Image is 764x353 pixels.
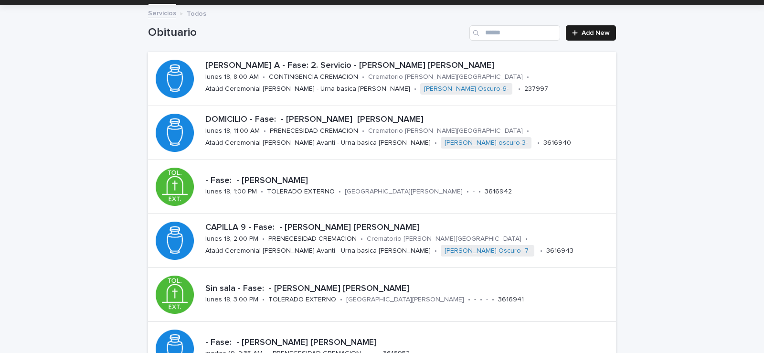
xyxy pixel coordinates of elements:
[205,61,612,71] p: [PERSON_NAME] A - Fase: 2. Servicio - [PERSON_NAME] [PERSON_NAME]
[148,268,616,322] a: Sin sala - Fase: - [PERSON_NAME] [PERSON_NAME]lunes 18, 3:00 PM•TOLERADO EXTERNO•[GEOGRAPHIC_DATA...
[340,296,342,304] p: •
[424,85,509,93] a: [PERSON_NAME] Oscuro-6-
[445,247,531,255] a: [PERSON_NAME] Oscuro -7-
[524,85,548,93] p: 237997
[148,106,616,160] a: DOMICILIO - Fase: - [PERSON_NAME] [PERSON_NAME]lunes 18, 11:00 AM•PRENECESIDAD CREMACION•Cremator...
[205,85,410,93] p: Ataúd Ceremonial [PERSON_NAME] - Urna basica [PERSON_NAME]
[469,25,560,41] input: Search
[445,139,528,147] a: [PERSON_NAME] oscuro-3-
[492,296,494,304] p: •
[345,188,463,196] p: [GEOGRAPHIC_DATA][PERSON_NAME]
[148,160,616,214] a: - Fase: - [PERSON_NAME]lunes 18, 1:00 PM•TOLERADO EXTERNO•[GEOGRAPHIC_DATA][PERSON_NAME]•-•3616942
[525,235,528,243] p: •
[205,127,260,135] p: lunes 18, 11:00 AM
[518,85,520,93] p: •
[205,296,258,304] p: lunes 18, 3:00 PM
[468,296,470,304] p: •
[205,188,257,196] p: lunes 18, 1:00 PM
[268,235,357,243] p: PRENECESIDAD CREMACION
[205,223,612,233] p: CAPILLA 9 - Fase: - [PERSON_NAME] [PERSON_NAME]
[261,188,263,196] p: •
[205,139,431,147] p: Ataúd Ceremonial [PERSON_NAME] Avanti - Urna basica [PERSON_NAME]
[262,296,265,304] p: •
[187,8,206,18] p: Todos
[498,296,524,304] p: 3616941
[368,73,523,81] p: Crematorio [PERSON_NAME][GEOGRAPHIC_DATA]
[270,127,358,135] p: PRENECESIDAD CREMACION
[148,26,466,40] h1: Obituario
[268,296,336,304] p: TOLERADO EXTERNO
[361,235,363,243] p: •
[205,73,259,81] p: lunes 18, 8:00 AM
[148,52,616,106] a: [PERSON_NAME] A - Fase: 2. Servicio - [PERSON_NAME] [PERSON_NAME]lunes 18, 8:00 AM•CONTINGENCIA C...
[543,139,571,147] p: 3616940
[478,188,481,196] p: •
[205,235,258,243] p: lunes 18, 2:00 PM
[205,284,612,294] p: Sin sala - Fase: - [PERSON_NAME] [PERSON_NAME]
[339,188,341,196] p: •
[480,296,482,304] p: •
[264,127,266,135] p: •
[473,188,475,196] p: -
[148,7,176,18] a: Servicios
[566,25,616,41] a: Add New
[346,296,464,304] p: [GEOGRAPHIC_DATA][PERSON_NAME]
[269,73,358,81] p: CONTINGENCIA CREMACION
[263,73,265,81] p: •
[205,176,612,186] p: - Fase: - [PERSON_NAME]
[267,188,335,196] p: TOLERADO EXTERNO
[474,296,476,304] p: -
[362,127,364,135] p: •
[467,188,469,196] p: •
[414,85,416,93] p: •
[148,214,616,268] a: CAPILLA 9 - Fase: - [PERSON_NAME] [PERSON_NAME]lunes 18, 2:00 PM•PRENECESIDAD CREMACION•Crematori...
[527,73,529,81] p: •
[546,247,573,255] p: 3616943
[205,247,431,255] p: Ataúd Ceremonial [PERSON_NAME] Avanti - Urna basica [PERSON_NAME]
[262,235,265,243] p: •
[537,139,540,147] p: •
[362,73,364,81] p: •
[485,188,512,196] p: 3616942
[367,235,521,243] p: Crematorio [PERSON_NAME][GEOGRAPHIC_DATA]
[205,338,581,348] p: - Fase: - [PERSON_NAME] [PERSON_NAME]
[527,127,529,135] p: •
[486,296,488,304] p: -
[205,115,612,125] p: DOMICILIO - Fase: - [PERSON_NAME] [PERSON_NAME]
[540,247,542,255] p: •
[435,247,437,255] p: •
[582,30,610,36] span: Add New
[368,127,523,135] p: Crematorio [PERSON_NAME][GEOGRAPHIC_DATA]
[435,139,437,147] p: •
